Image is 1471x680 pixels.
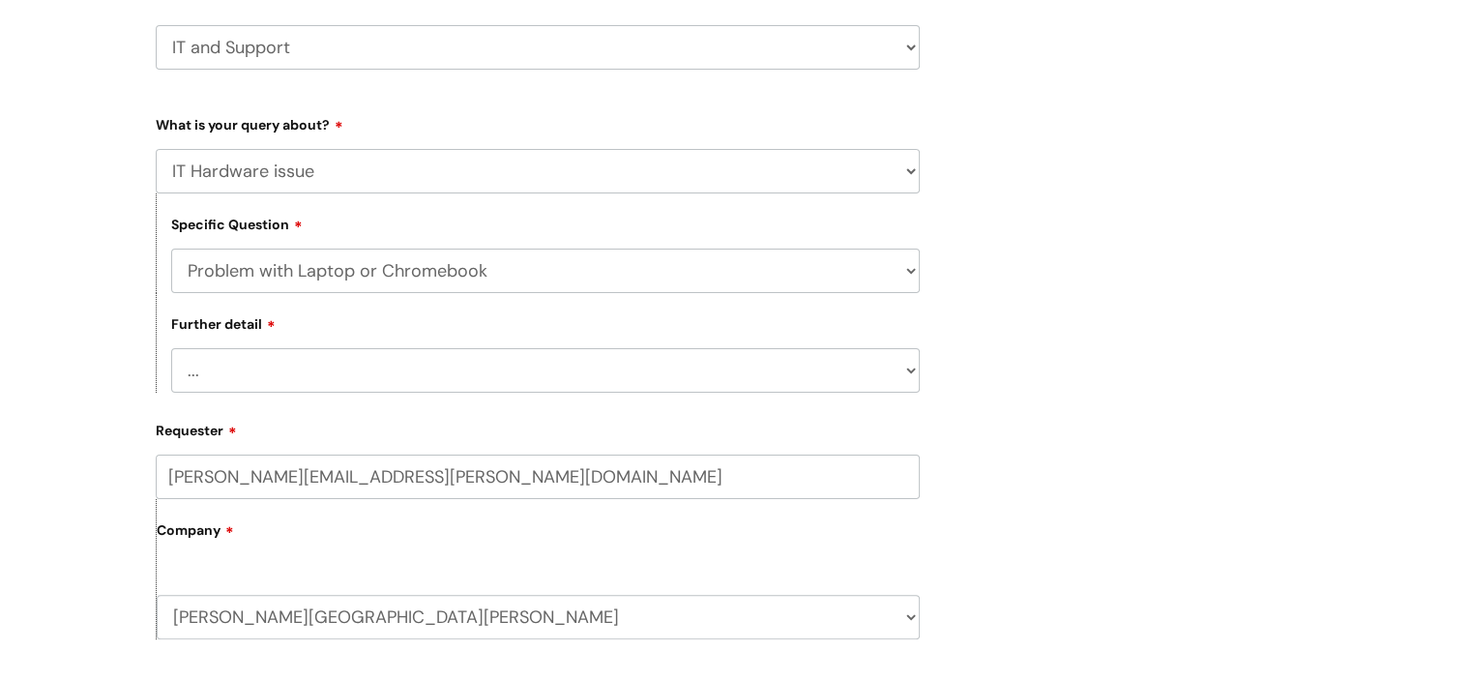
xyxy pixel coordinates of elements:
label: Specific Question [171,214,303,233]
label: Requester [156,416,920,439]
input: Email [156,455,920,499]
label: What is your query about? [156,110,920,133]
label: Company [157,516,920,559]
label: Further detail [171,313,276,333]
